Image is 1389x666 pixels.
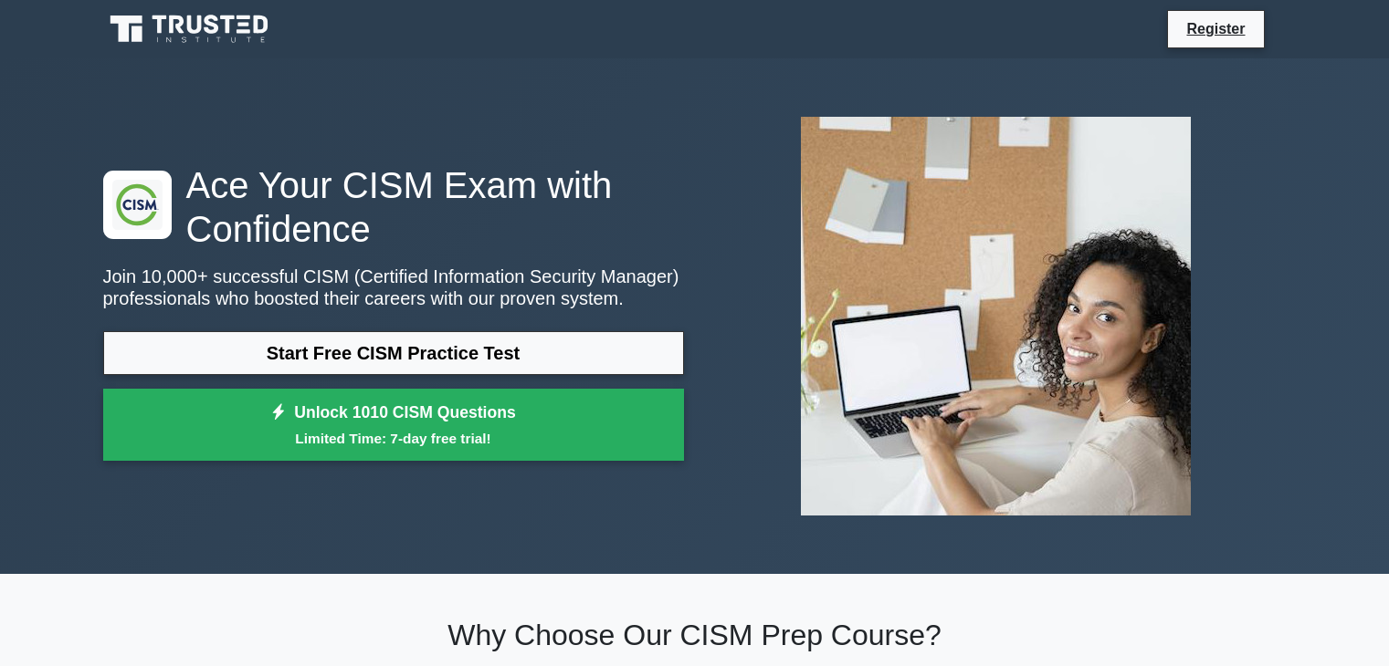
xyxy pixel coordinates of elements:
small: Limited Time: 7-day free trial! [126,428,661,449]
h1: Ace Your CISM Exam with Confidence [103,163,684,251]
p: Join 10,000+ successful CISM (Certified Information Security Manager) professionals who boosted t... [103,265,684,309]
a: Unlock 1010 CISM QuestionsLimited Time: 7-day free trial! [103,389,684,462]
h2: Why Choose Our CISM Prep Course? [103,618,1287,652]
a: Register [1175,17,1256,40]
a: Start Free CISM Practice Test [103,331,684,375]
